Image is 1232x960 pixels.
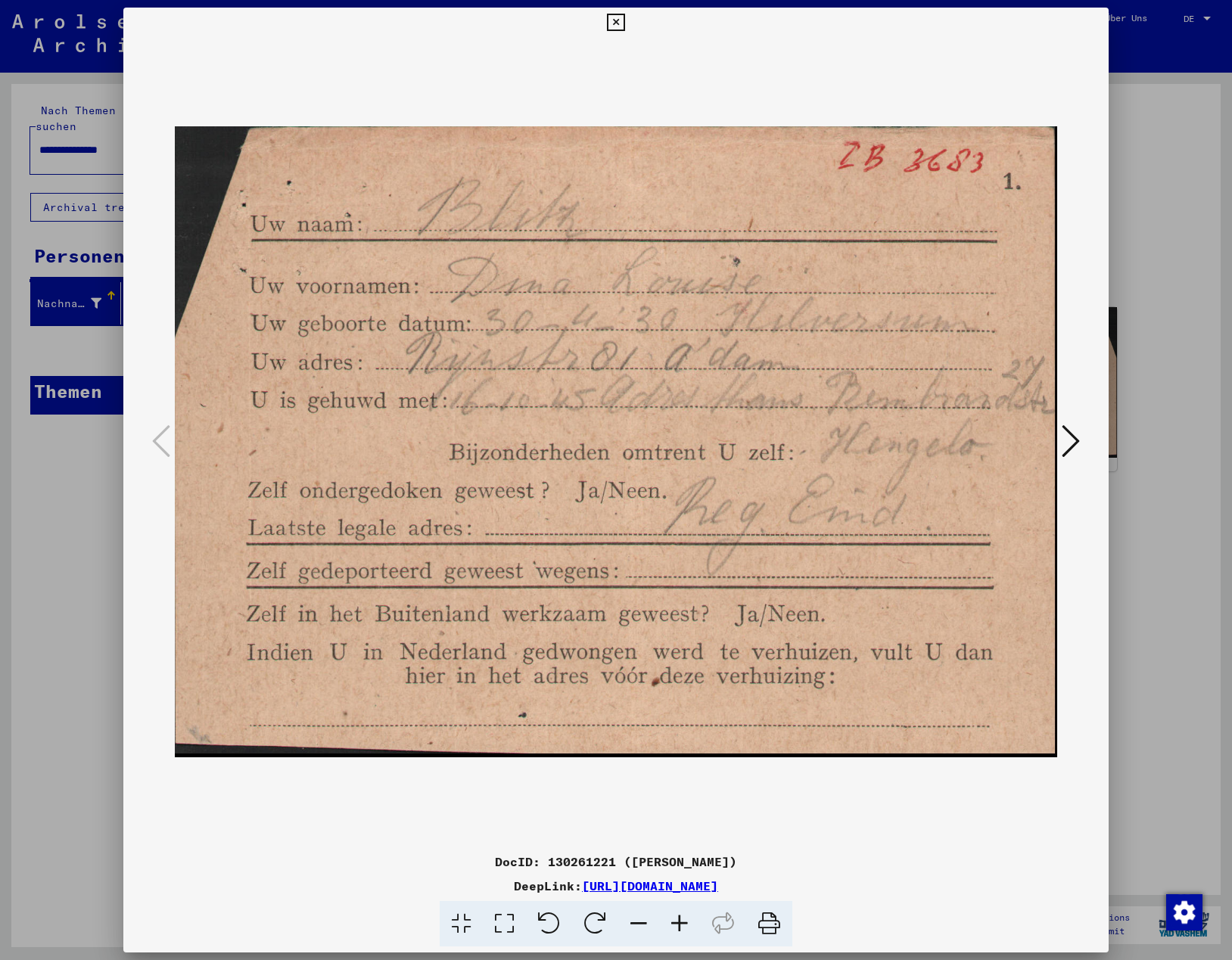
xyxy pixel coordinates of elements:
div: DocID: 130261221 ([PERSON_NAME]) [123,853,1109,871]
div: DeepLink: [123,877,1109,895]
div: Zustimmung ändern [1165,893,1202,930]
img: Zustimmung ändern [1166,894,1202,930]
a: [URL][DOMAIN_NAME] [582,878,718,893]
img: 001.jpg [175,38,1057,847]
